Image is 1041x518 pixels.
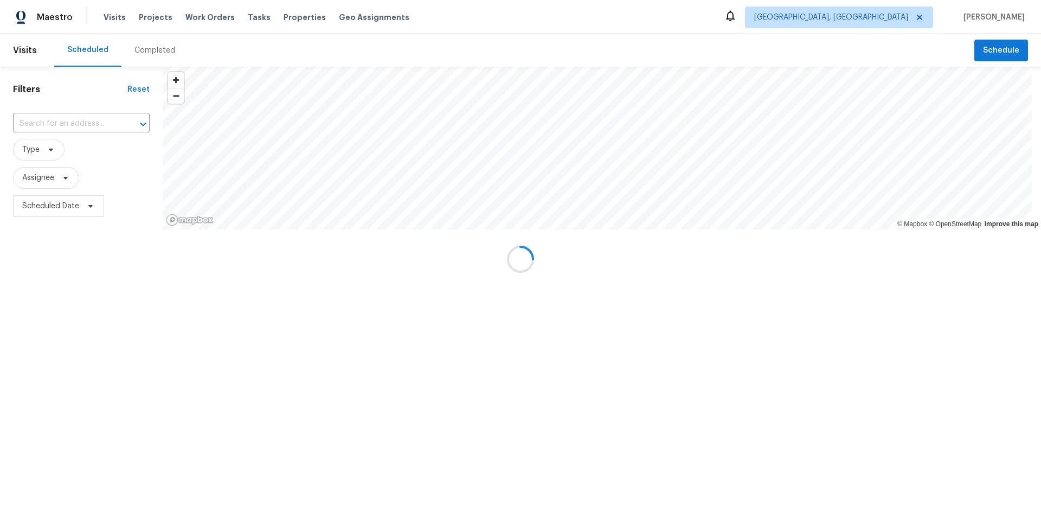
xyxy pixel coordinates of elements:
[897,220,927,228] a: Mapbox
[929,220,981,228] a: OpenStreetMap
[985,220,1038,228] a: Improve this map
[166,214,214,226] a: Mapbox homepage
[168,72,184,88] button: Zoom in
[168,88,184,104] button: Zoom out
